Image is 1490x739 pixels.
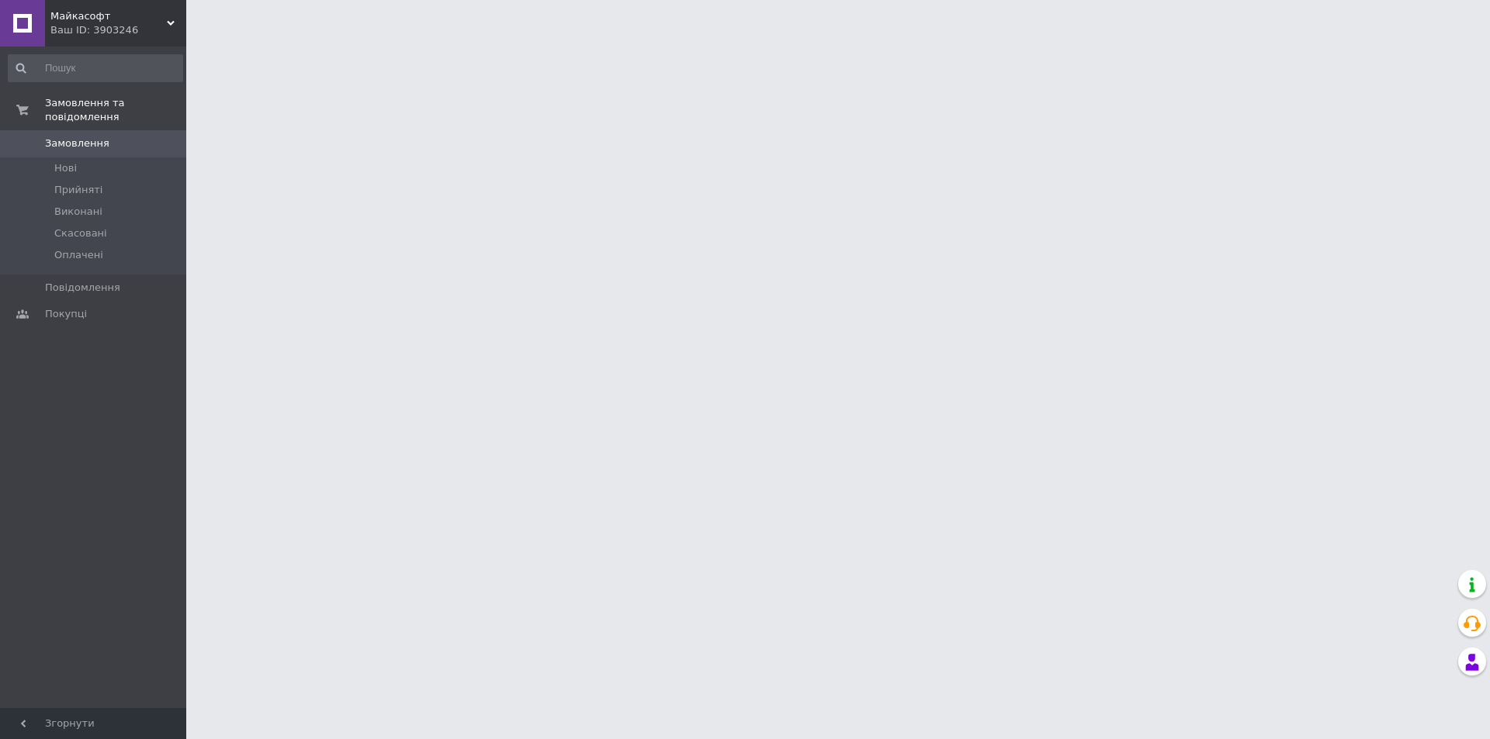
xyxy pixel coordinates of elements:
span: Прийняті [54,183,102,197]
span: Повідомлення [45,281,120,295]
span: Оплачені [54,248,103,262]
span: Майкасофт [50,9,167,23]
span: Виконані [54,205,102,219]
span: Замовлення та повідомлення [45,96,186,124]
span: Покупці [45,307,87,321]
span: Нові [54,161,77,175]
span: Замовлення [45,136,109,150]
div: Ваш ID: 3903246 [50,23,186,37]
span: Скасовані [54,226,107,240]
input: Пошук [8,54,183,82]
